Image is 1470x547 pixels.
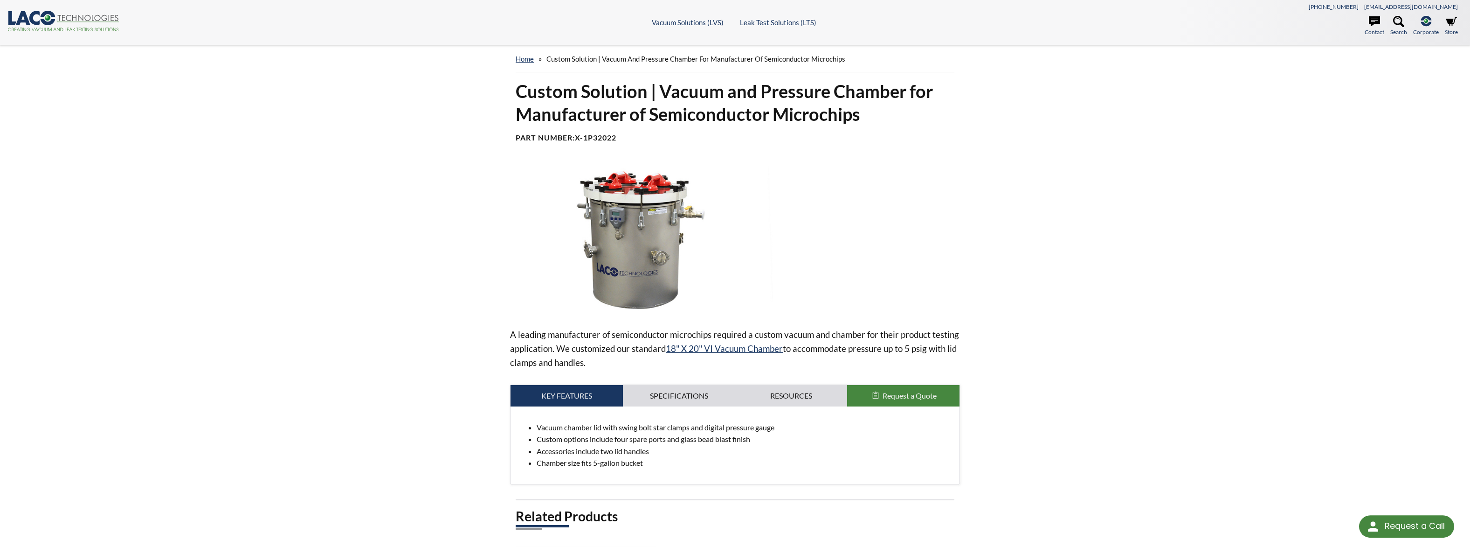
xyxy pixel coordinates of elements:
a: [EMAIL_ADDRESS][DOMAIN_NAME] [1364,3,1458,10]
a: Vacuum Solutions (LVS) [652,18,724,27]
button: Request a Quote [847,385,959,407]
img: Series VI Industrial vertical vacuumand pressure chamber with clamped lid [510,165,773,313]
span: Request a Quote [883,391,937,400]
p: A leading manufacturer of semiconductor microchips required a custom vacuum and chamber for their... [510,328,960,370]
a: home [516,55,534,63]
a: Leak Test Solutions (LTS) [740,18,816,27]
a: 18" X 20" VI Vacuum Chamber [666,343,783,354]
span: Custom Solution | Vacuum and Pressure Chamber for Manufacturer of Semiconductor Microchips [546,55,845,63]
li: Accessories include two lid handles [537,445,952,457]
a: Search [1390,16,1407,36]
a: Key Features [511,385,623,407]
b: X-1P32022 [575,133,616,142]
a: Contact [1365,16,1384,36]
h1: Custom Solution | Vacuum and Pressure Chamber for Manufacturer of Semiconductor Microchips [516,80,954,126]
h2: Related Products [516,508,954,525]
div: » [516,46,954,72]
li: Chamber size fits 5-gallon bucket [537,457,952,469]
h4: Part Number: [516,133,954,143]
span: Corporate [1413,28,1439,36]
a: Resources [735,385,848,407]
li: Vacuum chamber lid with swing bolt star clamps and digital pressure gauge [537,421,952,434]
img: round button [1366,519,1380,534]
a: Store [1445,16,1458,36]
div: Request a Call [1385,515,1445,537]
a: [PHONE_NUMBER] [1309,3,1359,10]
a: Specifications [623,385,735,407]
li: Custom options include four spare ports and glass bead blast finish [537,433,952,445]
div: Request a Call [1359,515,1454,538]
